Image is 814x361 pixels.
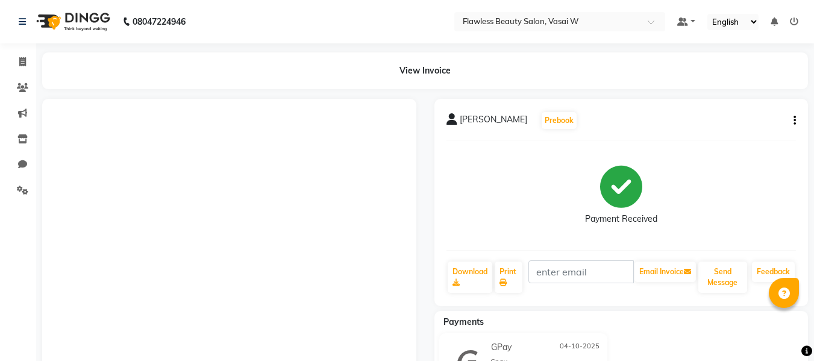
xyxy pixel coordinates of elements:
div: Payment Received [585,213,657,225]
button: Send Message [698,262,747,293]
b: 08047224946 [133,5,186,39]
div: View Invoice [42,52,808,89]
a: Print [495,262,522,293]
a: Download [448,262,492,293]
img: logo [31,5,113,39]
input: enter email [528,260,634,283]
button: Prebook [542,112,577,129]
button: Email Invoice [634,262,696,282]
span: GPay [491,341,512,354]
span: 04-10-2025 [560,341,600,354]
span: Payments [443,316,484,327]
span: [PERSON_NAME] [460,113,527,130]
a: Feedback [752,262,795,282]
